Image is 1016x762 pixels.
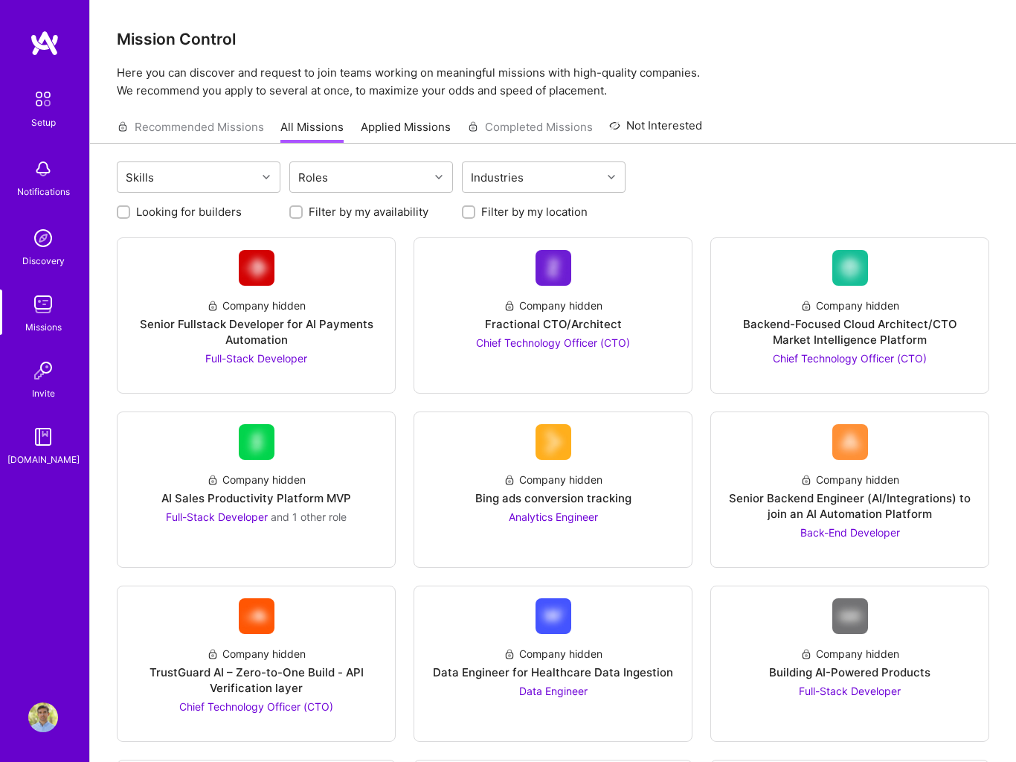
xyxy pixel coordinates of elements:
[129,250,383,381] a: Company LogoCompany hiddenSenior Fullstack Developer for AI Payments AutomationFull-Stack Developer
[832,598,868,634] img: Company Logo
[504,298,602,313] div: Company hidden
[30,30,60,57] img: logo
[467,167,527,188] div: Industries
[31,115,56,130] div: Setup
[426,424,680,555] a: Company LogoCompany hiddenBing ads conversion trackingAnalytics Engineer
[25,702,62,732] a: User Avatar
[136,204,242,220] label: Looking for builders
[207,646,306,662] div: Company hidden
[309,204,428,220] label: Filter by my availability
[205,352,307,365] span: Full-Stack Developer
[25,319,62,335] div: Missions
[476,336,630,349] span: Chief Technology Officer (CTO)
[800,472,899,487] div: Company hidden
[433,665,673,680] div: Data Engineer for Healthcare Data Ingestion
[129,598,383,729] a: Company LogoCompany hiddenTrustGuard AI – Zero-to-One Build - API Verification layerChief Technol...
[239,598,274,634] img: Company Logo
[28,289,58,319] img: teamwork
[800,298,899,313] div: Company hidden
[723,424,977,555] a: Company LogoCompany hiddenSenior Backend Engineer (AI/Integrations) to join an AI Automation Plat...
[28,702,58,732] img: User Avatar
[536,250,571,286] img: Company Logo
[504,646,602,662] div: Company hidden
[504,472,602,487] div: Company hidden
[609,117,702,144] a: Not Interested
[239,250,274,286] img: Company Logo
[207,472,306,487] div: Company hidden
[361,119,451,144] a: Applied Missions
[7,452,80,467] div: [DOMAIN_NAME]
[481,204,588,220] label: Filter by my location
[723,250,977,381] a: Company LogoCompany hiddenBackend-Focused Cloud Architect/CTO Market Intelligence PlatformChief T...
[28,154,58,184] img: bell
[723,490,977,522] div: Senior Backend Engineer (AI/Integrations) to join an AI Automation Platform
[28,223,58,253] img: discovery
[32,385,55,401] div: Invite
[536,424,571,460] img: Company Logo
[769,665,930,680] div: Building AI-Powered Products
[129,665,383,696] div: TrustGuard AI – Zero-to-One Build - API Verification layer
[28,83,59,115] img: setup
[179,700,333,713] span: Chief Technology Officer (CTO)
[263,173,270,181] i: icon Chevron
[28,356,58,385] img: Invite
[117,30,989,48] h3: Mission Control
[800,526,900,539] span: Back-End Developer
[723,598,977,729] a: Company LogoCompany hiddenBuilding AI-Powered ProductsFull-Stack Developer
[435,173,443,181] i: icon Chevron
[122,167,158,188] div: Skills
[129,424,383,555] a: Company LogoCompany hiddenAI Sales Productivity Platform MVPFull-Stack Developer and 1 other role
[271,510,347,523] span: and 1 other role
[426,250,680,381] a: Company LogoCompany hiddenFractional CTO/ArchitectChief Technology Officer (CTO)
[17,184,70,199] div: Notifications
[280,119,344,144] a: All Missions
[475,490,631,506] div: Bing ads conversion tracking
[239,424,274,460] img: Company Logo
[519,685,588,697] span: Data Engineer
[129,316,383,348] div: Senior Fullstack Developer for AI Payments Automation
[426,598,680,729] a: Company LogoCompany hiddenData Engineer for Healthcare Data IngestionData Engineer
[161,490,351,506] div: AI Sales Productivity Platform MVP
[509,510,598,523] span: Analytics Engineer
[207,298,306,313] div: Company hidden
[117,64,989,100] p: Here you can discover and request to join teams working on meaningful missions with high-quality ...
[295,167,332,188] div: Roles
[22,253,65,269] div: Discovery
[485,316,622,332] div: Fractional CTO/Architect
[608,173,615,181] i: icon Chevron
[773,352,927,365] span: Chief Technology Officer (CTO)
[166,510,268,523] span: Full-Stack Developer
[28,422,58,452] img: guide book
[832,250,868,286] img: Company Logo
[723,316,977,348] div: Backend-Focused Cloud Architect/CTO Market Intelligence Platform
[799,685,901,697] span: Full-Stack Developer
[800,646,899,662] div: Company hidden
[536,598,571,634] img: Company Logo
[832,424,868,460] img: Company Logo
